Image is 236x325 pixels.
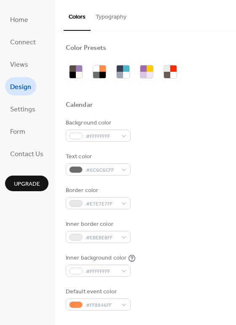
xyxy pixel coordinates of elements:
span: #FF8946FF [86,301,117,310]
div: Inner background color [66,254,126,263]
span: Settings [10,103,35,116]
span: #E7E7E7FF [86,200,117,209]
a: Home [5,10,33,28]
a: Contact Us [5,144,48,162]
a: Connect [5,32,41,51]
div: Calendar [66,101,93,110]
span: #FFFFFFFF [86,132,117,141]
span: Upgrade [14,180,40,189]
span: #6C6C6CFF [86,166,117,175]
span: Connect [10,36,36,49]
button: Upgrade [5,176,48,191]
span: Views [10,58,28,71]
span: #FFFFFFFF [86,267,117,276]
div: Inner border color [66,220,129,229]
div: Color Presets [66,44,106,53]
div: Background color [66,119,129,127]
span: Form [10,125,25,138]
div: Default event color [66,287,129,296]
span: Design [10,81,31,94]
a: Form [5,122,30,140]
span: Contact Us [10,148,43,161]
a: Design [5,77,36,95]
span: Home [10,14,28,27]
a: Views [5,55,33,73]
span: #EBEBEBFF [86,233,117,242]
div: Text color [66,152,129,161]
a: Settings [5,100,40,118]
div: Border color [66,186,129,195]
